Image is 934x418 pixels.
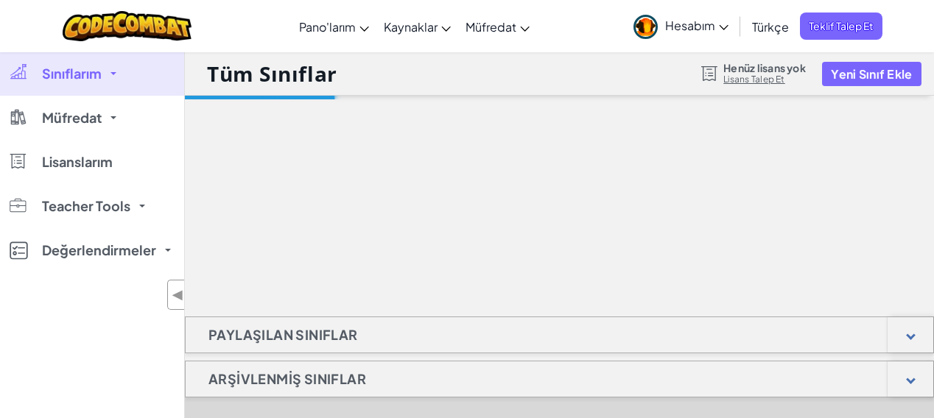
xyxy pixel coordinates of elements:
[63,11,192,41] img: CodeCombat logo
[633,15,658,39] img: avatar
[384,19,438,35] span: Kaynaklar
[376,7,458,46] a: Kaynaklar
[822,62,921,86] button: Yeni Sınıf Ekle
[723,74,806,85] a: Lisans Talep Et
[745,7,796,46] a: Türkçe
[207,60,337,88] h1: Tüm Sınıflar
[42,244,156,257] span: Değerlendirmeler
[723,62,806,74] span: Henüz lisans yok
[186,361,389,397] h1: Arşivlenmiş Sınıflar
[466,19,516,35] span: Müfredat
[665,18,728,33] span: Hesabım
[292,7,376,46] a: Pano'larım
[800,13,882,40] a: Teklif Talep Et
[299,19,356,35] span: Pano'larım
[626,3,736,49] a: Hesabım
[458,7,537,46] a: Müfredat
[186,316,381,353] h1: Paylaşılan Sınıflar
[42,67,102,80] span: Sınıflarım
[42,199,130,213] span: Teacher Tools
[42,155,113,169] span: Lisanslarım
[172,284,184,305] span: ◀
[752,19,789,35] span: Türkçe
[42,111,102,124] span: Müfredat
